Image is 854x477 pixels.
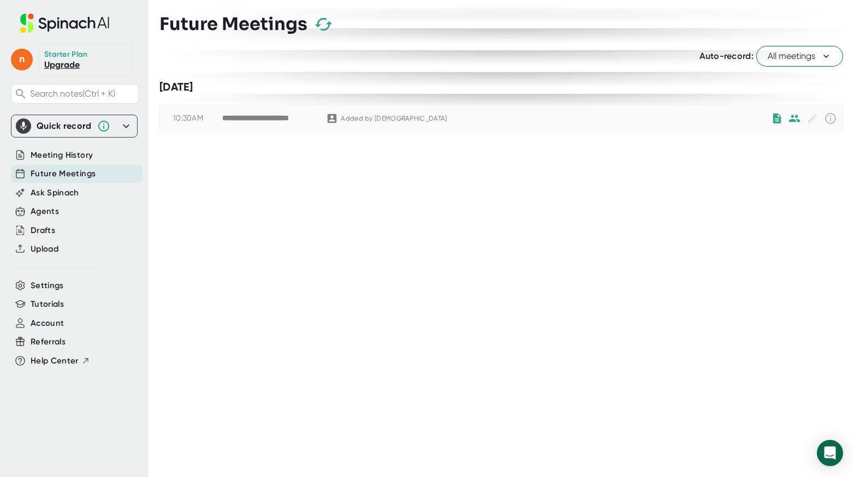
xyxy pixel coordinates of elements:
h3: Future Meetings [159,14,307,34]
div: 10:30AM [173,114,222,123]
button: Drafts [31,224,55,237]
span: n [11,49,33,70]
button: Meeting History [31,149,93,162]
span: Search notes (Ctrl + K) [30,88,115,99]
div: Quick record [37,121,92,132]
button: Ask Spinach [31,187,79,199]
button: Account [31,317,64,330]
button: Settings [31,279,64,292]
button: Referrals [31,336,66,348]
div: Open Intercom Messenger [817,440,843,466]
button: Future Meetings [31,168,96,180]
button: Help Center [31,355,90,367]
span: Help Center [31,355,79,367]
div: [DATE] [159,80,843,94]
button: All meetings [756,46,843,67]
div: Starter Plan [44,50,88,59]
button: Tutorials [31,298,64,311]
a: Upgrade [44,59,80,70]
div: Quick record [16,115,133,137]
svg: This event has already passed [824,112,837,125]
span: Auto-record: [699,51,754,61]
button: Upload [31,243,58,255]
span: All meetings [768,50,832,63]
div: Added by [DEMOGRAPHIC_DATA] [341,115,447,123]
button: Agents [31,205,59,218]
